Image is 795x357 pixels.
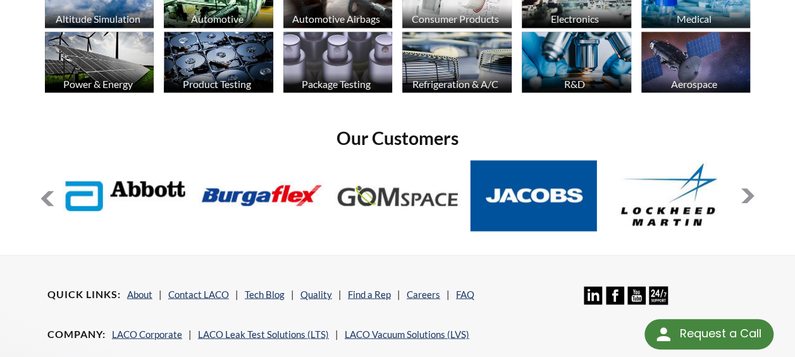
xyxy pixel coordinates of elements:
div: Power & Energy [43,78,153,90]
a: R&D [522,32,631,96]
img: 24/7 Support Icon [649,286,667,304]
img: GOM-Space.jpg [335,160,461,231]
img: round button [653,324,674,344]
a: Find a Rep [348,288,391,299]
a: Power & Energy [45,32,154,96]
a: Careers [407,288,440,299]
div: Altitude Simulation [43,13,153,25]
img: industry_Power-2_670x376.jpg [45,32,154,93]
div: Refrigeration & A/C [400,78,510,90]
img: Burgaflex.jpg [198,160,324,231]
div: Medical [639,13,749,25]
img: industry_HVAC_670x376.jpg [402,32,512,93]
h4: Quick Links [47,287,121,301]
h2: Our Customers [40,127,755,150]
a: Refrigeration & A/C [402,32,512,96]
a: Quality [300,288,332,299]
h4: Company [47,327,106,341]
div: Product Testing [162,78,272,90]
a: Package Testing [283,32,393,96]
div: Automotive [162,13,272,25]
a: Contact LACO [168,288,229,299]
div: Package Testing [281,78,391,90]
div: Request a Call [679,319,761,348]
a: About [127,288,152,299]
a: LACO Leak Test Solutions (LTS) [198,328,329,339]
a: Product Testing [164,32,273,96]
div: R&D [520,78,630,90]
a: FAQ [456,288,474,299]
a: Aerospace [641,32,751,96]
img: Jacobs.jpg [471,160,597,231]
a: LACO Corporate [112,328,182,339]
img: industry_Package_670x376.jpg [283,32,393,93]
img: Lockheed-Martin.jpg [607,160,733,231]
div: Aerospace [639,78,749,90]
a: LACO Vacuum Solutions (LVS) [345,328,469,339]
img: industry_ProductTesting_670x376.jpg [164,32,273,93]
img: Abbott-Labs.jpg [62,160,188,231]
div: Consumer Products [400,13,510,25]
a: Tech Blog [245,288,285,299]
div: Electronics [520,13,630,25]
img: Artboard_1.jpg [641,32,751,93]
img: industry_R_D_670x376.jpg [522,32,631,93]
div: Automotive Airbags [281,13,391,25]
a: 24/7 Support [649,295,667,306]
div: Request a Call [644,319,773,349]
